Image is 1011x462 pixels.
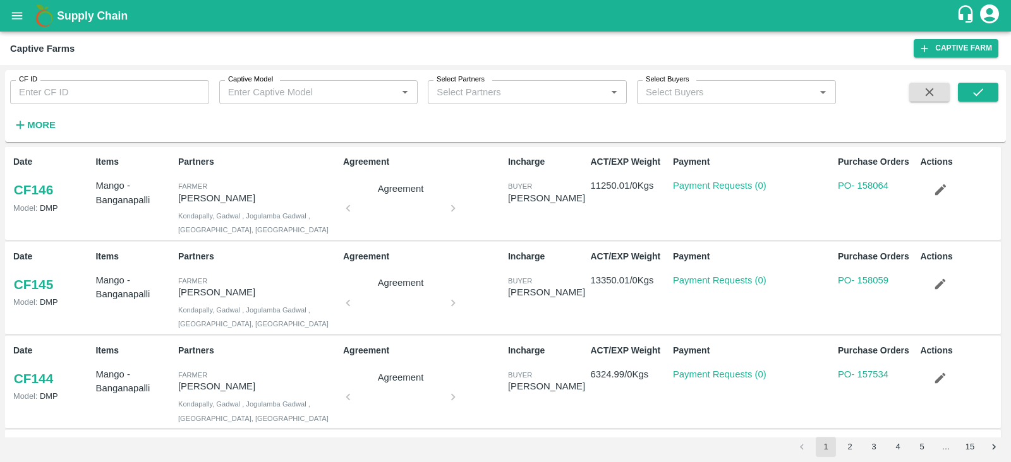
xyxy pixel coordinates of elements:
p: Agreement [343,250,503,263]
span: Farmer [178,371,207,379]
p: Actions [920,250,997,263]
button: Open [814,84,831,100]
a: CF144 [13,367,54,390]
div: Captive Farms [10,40,75,57]
p: Incharge [508,250,585,263]
p: Items [95,250,173,263]
label: Captive Model [228,74,273,85]
p: 11250.01 / 0 Kgs [590,179,667,192]
p: Incharge [508,344,585,357]
button: Go to page 15 [960,437,980,457]
button: Go to page 3 [864,437,884,457]
p: ACT/EXP Weight [590,155,667,169]
span: Model: [13,297,37,307]
button: open drawer [3,1,32,30]
p: Incharge [508,155,585,169]
p: Mango - Banganapalli [95,179,173,207]
button: More [10,114,59,136]
input: Select Buyers [641,84,795,100]
p: Payment [673,155,833,169]
p: 6324.99 / 0 Kgs [590,367,667,381]
a: Payment Requests (0) [673,275,766,285]
p: Agreement [353,276,448,290]
p: Date [13,155,90,169]
label: Select Buyers [646,74,689,85]
p: 13350.01 / 0 Kgs [590,273,667,287]
input: Select Partners [432,84,586,100]
p: Partners [178,155,338,169]
div: [PERSON_NAME] [508,285,585,299]
label: Select Partners [437,74,485,85]
img: logo [32,3,57,28]
nav: pagination navigation [790,437,1006,457]
div: account of current user [978,3,1001,29]
div: [PERSON_NAME] [508,379,585,393]
p: Agreement [343,344,503,357]
a: PO- 158059 [838,275,888,285]
p: Date [13,250,90,263]
p: [PERSON_NAME] [178,191,338,205]
span: buyer [508,182,532,190]
p: Partners [178,250,338,263]
p: Purchase Orders [838,155,915,169]
p: Actions [920,344,997,357]
button: Go to next page [984,437,1004,457]
a: CF146 [13,179,54,201]
button: Open [606,84,622,100]
span: Kondapally, Gadwal , Jogulamba Gadwal , [GEOGRAPHIC_DATA], [GEOGRAPHIC_DATA] [178,212,329,234]
span: buyer [508,371,532,379]
span: buyer [508,277,532,285]
span: Farmer [178,182,207,190]
p: Date [13,344,90,357]
p: DMP [13,202,90,214]
a: CF145 [13,273,54,296]
p: Payment [673,344,833,357]
p: ACT/EXP Weight [590,344,667,357]
label: CF ID [19,74,37,85]
a: PO- 158064 [838,181,888,191]
input: Enter Captive Model [223,84,394,100]
div: customer-support [956,4,978,27]
span: Kondapally, Gadwal , Jogulamba Gadwal , [GEOGRAPHIC_DATA], [GEOGRAPHIC_DATA] [178,400,329,422]
p: ACT/EXP Weight [590,250,667,263]
p: Actions [920,155,997,169]
div: [PERSON_NAME] [508,191,585,205]
p: Payment [673,250,833,263]
button: Open [397,84,413,100]
p: Purchase Orders [838,250,915,263]
b: Supply Chain [57,9,128,22]
p: Partners [178,344,338,357]
p: [PERSON_NAME] [178,285,338,299]
p: Agreement [353,182,448,196]
input: Enter CF ID [10,80,209,104]
span: Kondapally, Gadwal , Jogulamba Gadwal , [GEOGRAPHIC_DATA], [GEOGRAPHIC_DATA] [178,306,329,328]
button: Go to page 5 [912,437,932,457]
a: Supply Chain [57,7,956,25]
p: Items [95,344,173,357]
span: Model: [13,391,37,401]
p: DMP [13,390,90,402]
p: Mango - Banganapalli [95,367,173,396]
p: [PERSON_NAME] [178,379,338,393]
button: Go to page 2 [840,437,860,457]
p: Agreement [343,155,503,169]
a: Payment Requests (0) [673,181,766,191]
p: Agreement [353,370,448,384]
button: page 1 [816,437,836,457]
p: DMP [13,296,90,308]
a: Captive Farm [914,39,998,57]
p: Mango - Banganapalli [95,273,173,302]
strong: More [27,120,56,130]
button: Go to page 4 [888,437,908,457]
p: Purchase Orders [838,344,915,357]
div: … [936,441,956,453]
a: Payment Requests (0) [673,369,766,379]
a: PO- 157534 [838,369,888,379]
span: Farmer [178,277,207,285]
span: Model: [13,203,37,213]
p: Items [95,155,173,169]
